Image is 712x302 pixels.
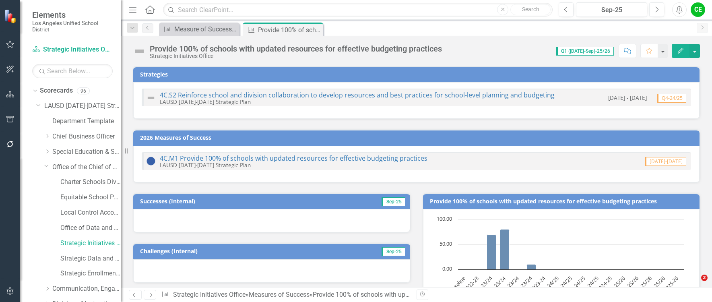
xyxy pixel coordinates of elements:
[173,291,246,298] a: Strategic Initiatives Office
[440,240,452,247] text: 50.00
[32,45,113,54] a: Strategic Initiatives Office
[442,265,452,272] text: 0.00
[140,198,324,204] h3: Successes (Internal)
[160,161,251,169] small: LAUSD [DATE]-[DATE] Strategic Plan
[150,44,442,53] div: Provide 100% of schools with updated resources for effective budgeting practices
[32,20,113,33] small: Los Angeles Unified School District
[510,4,551,15] button: Search
[133,45,146,58] img: Not Defined
[595,275,613,293] text: 2024-25
[60,208,121,217] a: Local Control Accountability Plan
[258,25,321,35] div: Provide 100% of schools with updated resources for effective budgeting practices
[437,215,452,222] text: 100.00
[579,5,644,15] div: Sep-25
[40,86,73,95] a: Scorecards
[661,275,679,293] text: 2025-26
[140,71,695,77] h3: Strategies
[174,24,237,34] div: Measure of Success - Scorecard Report
[462,275,480,293] text: 2022-23
[140,134,695,141] h3: 2026 Measures of Success
[60,193,121,202] a: Equitable School Performance Office
[52,284,121,294] a: Communication, Engagement & Collaboration
[608,94,647,101] small: [DATE] - [DATE]
[44,101,121,111] a: LAUSD [DATE]-[DATE] Strategic Plan
[161,290,410,300] div: » »
[146,93,156,103] img: Not Defined
[448,275,466,294] text: Baseline
[526,265,536,270] path: Q4 (Apr-Jun)-23/24, 10. Actual.
[163,3,553,17] input: Search ClearPoint...
[150,53,442,59] div: Strategic Initiatives Office
[487,235,496,270] path: Q1 (Jul-Sep)-23/24, 70. Actual.
[645,157,686,166] span: [DATE]-[DATE]
[140,248,326,254] h3: Challenges (Internal)
[528,275,547,293] text: 2023-24
[146,156,156,166] img: At or Above Plan
[160,154,427,163] a: 4C.M1 Provide 100% of schools with updated resources for effective budgeting practices
[382,197,405,206] span: Sep-25
[382,247,405,256] span: Sep-25
[77,87,90,94] div: 96
[500,230,509,270] path: Q2 (Oct-Dec)-23/24, 80. Actual.
[32,64,113,78] input: Search Below...
[60,223,121,233] a: Office of Data and Accountability
[576,2,647,17] button: Sep-25
[160,98,251,105] small: LAUSD [DATE]-[DATE] Strategic Plan
[430,198,696,204] h3: Provide 100% of schools with updated resources for effective budgeting practices
[52,147,121,157] a: Special Education & Specialized Programs
[60,178,121,187] a: Charter Schools Division
[52,117,121,126] a: Department Template
[657,94,686,103] span: Q4-24/25
[691,2,705,17] button: CE
[160,91,555,99] a: 4C.S2 Reinforce school and division collaboration to develop resources and best practices for sch...
[52,163,121,172] a: Office of the Chief of Staff
[4,9,18,23] img: ClearPoint Strategy
[685,275,704,294] iframe: Intercom live chat
[161,24,237,34] a: Measure of Success - Scorecard Report
[313,291,544,298] div: Provide 100% of schools with updated resources for effective budgeting practices
[52,132,121,141] a: Chief Business Officer
[522,6,539,12] span: Search
[60,239,121,248] a: Strategic Initiatives Office
[60,254,121,263] a: Strategic Data and Evaluation Branch
[249,291,310,298] a: Measures of Success
[32,10,113,20] span: Elements
[701,275,708,281] span: 2
[556,47,614,56] span: Q1 ([DATE]-Sep)-25/26
[60,269,121,278] a: Strategic Enrollment and Program Planning Office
